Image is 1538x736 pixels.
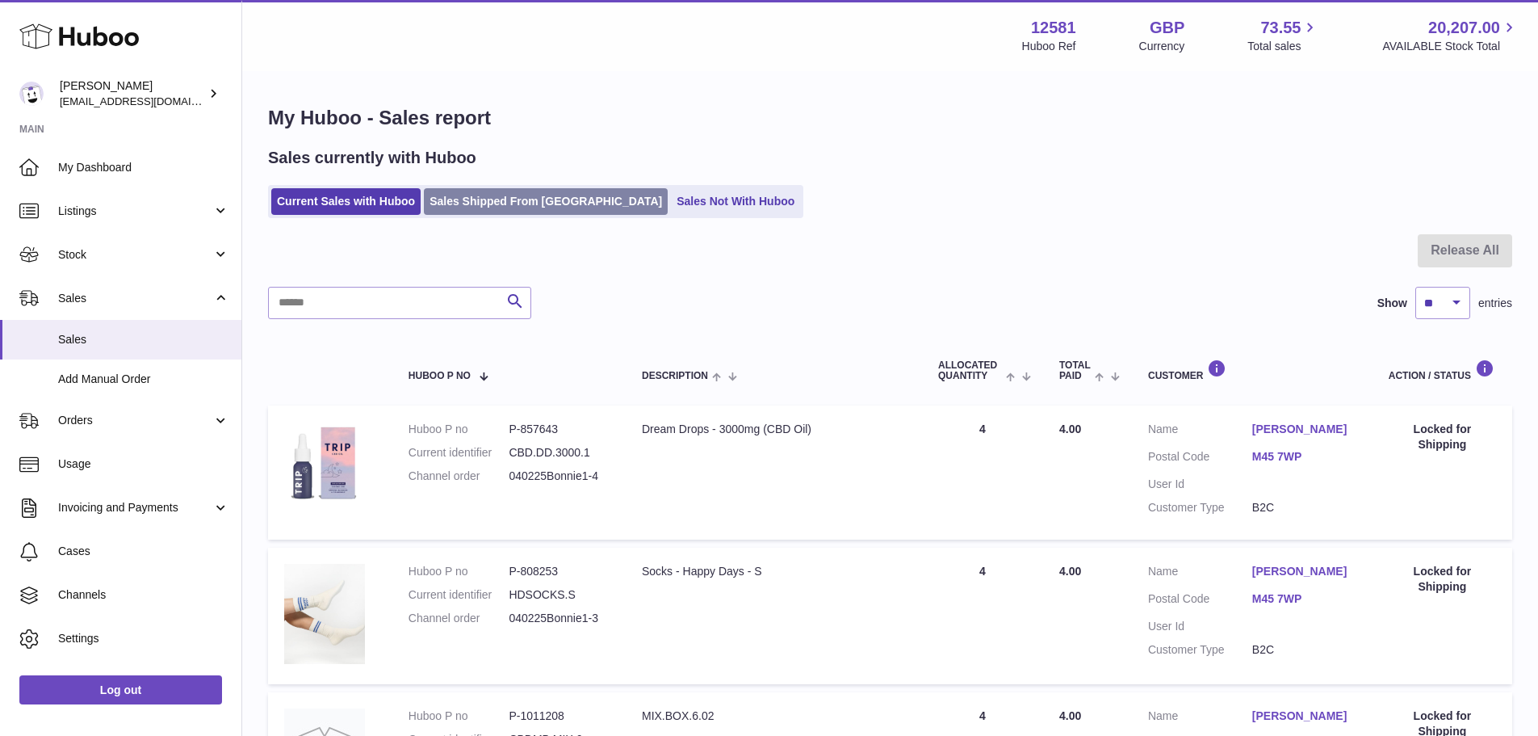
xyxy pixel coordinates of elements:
div: Socks - Happy Days - S [642,564,906,579]
a: [PERSON_NAME] [1252,422,1356,437]
dd: 040225Bonnie1-4 [509,469,610,484]
span: Invoicing and Payments [58,500,212,515]
span: Total paid [1059,360,1091,381]
dt: Name [1148,564,1252,583]
span: Sales [58,332,229,347]
a: [PERSON_NAME] [1252,564,1356,579]
dt: Channel order [409,611,509,626]
span: My Dashboard [58,160,229,175]
dt: Customer Type [1148,500,1252,515]
div: Locked for Shipping [1389,564,1496,595]
a: Sales Shipped From [GEOGRAPHIC_DATA] [424,188,668,215]
img: 1694773909.png [284,422,365,503]
dd: 040225Bonnie1-3 [509,611,610,626]
dt: Huboo P no [409,709,509,724]
img: internalAdmin-12581@internal.huboo.com [19,82,44,106]
div: Customer [1148,360,1356,381]
span: ALLOCATED Quantity [938,360,1002,381]
span: Description [642,371,708,381]
span: 20,207.00 [1428,17,1500,39]
span: Usage [58,456,229,472]
dt: Current identifier [409,587,509,603]
div: Currency [1139,39,1185,54]
a: 20,207.00 AVAILABLE Stock Total [1382,17,1519,54]
dd: HDSOCKS.S [509,587,610,603]
dt: Huboo P no [409,564,509,579]
dd: P-857643 [509,422,610,437]
a: Log out [19,675,222,704]
img: 125811695830058.jpg [284,564,365,664]
span: Total sales [1247,39,1319,54]
div: Locked for Shipping [1389,422,1496,452]
dd: CBD.DD.3000.1 [509,445,610,461]
span: Listings [58,204,212,219]
td: 4 [922,548,1043,684]
strong: GBP [1150,17,1184,39]
dd: P-1011208 [509,709,610,724]
td: 4 [922,406,1043,540]
dt: Channel order [409,469,509,484]
div: Action / Status [1389,360,1496,381]
span: Settings [58,631,229,646]
div: [PERSON_NAME] [60,78,205,109]
span: Add Manual Order [58,372,229,387]
a: Sales Not With Huboo [671,188,800,215]
a: [PERSON_NAME] [1252,709,1356,724]
dd: B2C [1252,500,1356,515]
span: entries [1478,296,1512,311]
div: Huboo Ref [1022,39,1076,54]
dd: P-808253 [509,564,610,579]
span: [EMAIL_ADDRESS][DOMAIN_NAME] [60,95,237,107]
span: 4.00 [1059,423,1081,435]
dt: Name [1148,709,1252,728]
a: M45 7WP [1252,591,1356,607]
dt: Name [1148,422,1252,441]
dt: Customer Type [1148,642,1252,658]
div: MIX.BOX.6.02 [642,709,906,724]
a: 73.55 Total sales [1247,17,1319,54]
div: Dream Drops - 3000mg (CBD Oil) [642,422,906,437]
dt: Huboo P no [409,422,509,437]
dt: Current identifier [409,445,509,461]
label: Show [1377,296,1407,311]
span: Orders [58,413,212,428]
span: 4.00 [1059,565,1081,578]
strong: 12581 [1031,17,1076,39]
span: Sales [58,291,212,306]
span: 4.00 [1059,709,1081,722]
dt: User Id [1148,477,1252,492]
span: Huboo P no [409,371,471,381]
span: Channels [58,587,229,603]
dt: User Id [1148,619,1252,634]
span: AVAILABLE Stock Total [1382,39,1519,54]
a: Current Sales with Huboo [271,188,421,215]
dt: Postal Code [1148,449,1252,469]
dt: Postal Code [1148,591,1252,611]
h1: My Huboo - Sales report [268,105,1512,131]
span: Stock [58,247,212,263]
a: M45 7WP [1252,449,1356,465]
h2: Sales currently with Huboo [268,147,476,169]
span: Cases [58,544,229,559]
dd: B2C [1252,642,1356,658]
span: 73.55 [1260,17,1301,39]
